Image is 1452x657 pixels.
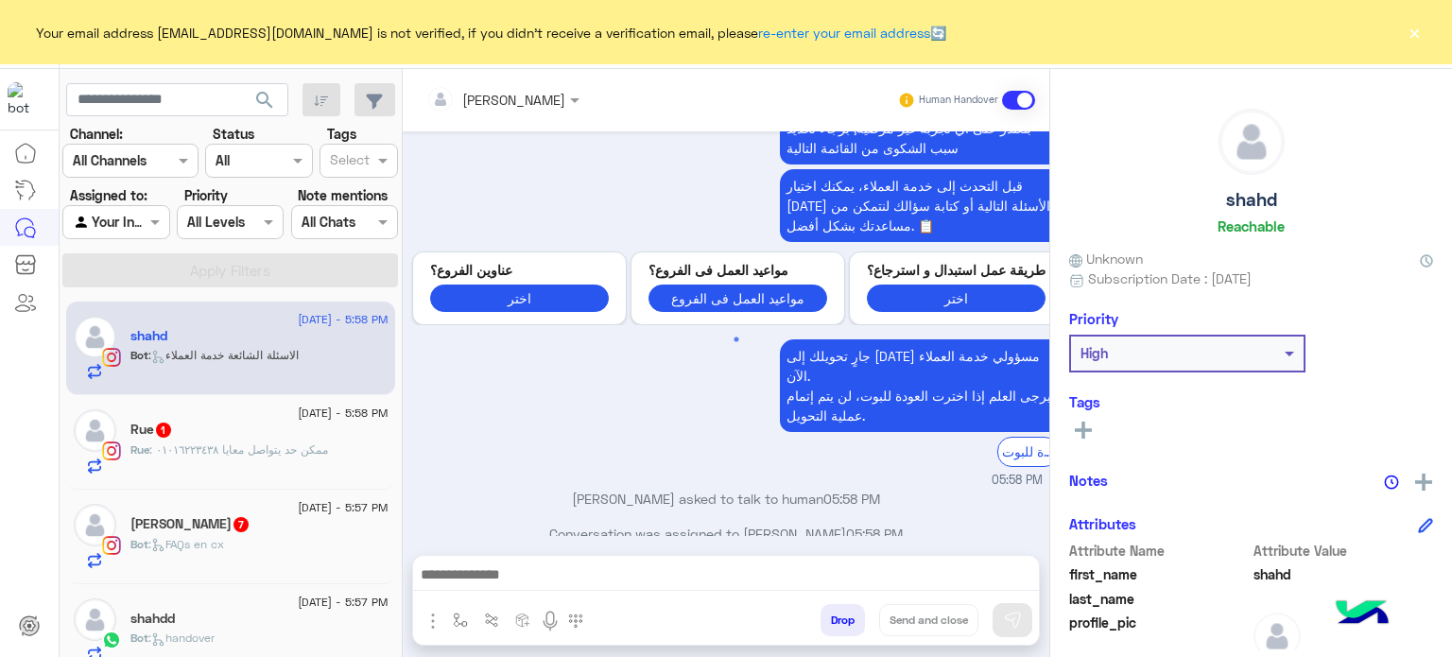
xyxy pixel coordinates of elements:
[508,604,539,635] button: create order
[484,613,499,628] img: Trigger scenario
[298,405,388,422] span: [DATE] - 5:58 PM
[130,631,148,645] span: Bot
[148,348,299,362] span: : الاسئلة الشائعة خدمة العملاء
[422,610,444,632] img: send attachment
[727,330,746,349] button: 1 of 1
[1069,564,1250,584] span: first_name
[1415,474,1432,491] img: add
[476,604,508,635] button: Trigger scenario
[74,504,116,546] img: defaultAdmin.png
[130,328,167,344] h5: shahd
[410,489,1043,509] p: [PERSON_NAME] asked to talk to human
[1253,564,1434,584] span: shahd
[327,149,370,174] div: Select
[780,112,1063,164] p: 14/8/2025, 5:58 PM
[70,124,123,144] label: Channel:
[1069,310,1118,327] h6: Priority
[780,169,1063,242] p: 14/8/2025, 5:58 PM
[298,185,388,205] label: Note mentions
[1003,611,1022,630] img: send message
[233,517,249,532] span: 7
[648,285,827,312] button: مواعيد العمل فى الفروع
[253,89,276,112] span: search
[156,423,171,438] span: 1
[1329,581,1395,648] img: hulul-logo.png
[780,339,1063,432] p: 14/8/2025, 5:58 PM
[130,422,173,438] h5: Rue
[1069,515,1136,532] h6: Attributes
[992,472,1043,490] span: 05:58 PM
[846,526,903,542] span: 05:58 PM
[453,613,468,628] img: select flow
[102,441,121,460] img: Instagram
[130,348,148,362] span: Bot
[823,491,880,507] span: 05:58 PM
[430,260,609,280] p: عناوين الفروع؟
[8,82,42,116] img: 919860931428189
[184,185,228,205] label: Priority
[62,253,398,287] button: Apply Filters
[1069,472,1108,489] h6: Notes
[568,614,583,629] img: make a call
[758,25,930,41] a: re-enter your email address
[867,285,1046,312] button: اختر
[74,409,116,452] img: defaultAdmin.png
[1384,475,1399,490] img: notes
[70,185,147,205] label: Assigned to:
[298,594,388,611] span: [DATE] - 5:57 PM
[130,537,148,551] span: Bot
[648,260,827,280] p: مواعيد العمل فى الفروع؟
[445,604,476,635] button: select flow
[242,83,288,124] button: search
[36,23,946,43] span: Your email address [EMAIL_ADDRESS][DOMAIN_NAME] is not verified, if you didn't receive a verifica...
[867,260,1046,280] p: طريقة عمل استبدال و استرجاع؟
[919,93,998,108] small: Human Handover
[1253,541,1434,561] span: Attribute Value
[1069,589,1250,609] span: last_name
[1405,23,1424,42] button: ×
[130,442,149,457] span: Rue
[298,311,388,328] span: [DATE] - 5:58 PM
[74,316,116,358] img: defaultAdmin.png
[102,348,121,367] img: Instagram
[879,604,978,636] button: Send and close
[430,285,609,312] button: اختر
[298,499,388,516] span: [DATE] - 5:57 PM
[1069,541,1250,561] span: Attribute Name
[148,631,215,645] span: : handover
[515,613,530,628] img: create order
[1069,249,1143,268] span: Unknown
[821,604,865,636] button: Drop
[213,124,254,144] label: Status
[1088,268,1252,288] span: Subscription Date : [DATE]
[1069,393,1433,410] h6: Tags
[102,536,121,555] img: Instagram
[1069,613,1250,656] span: profile_pic
[149,442,328,457] span: ممكن حد يتواصل معايا ٠١٠١٦٢٢٣٤٣٨
[1226,189,1277,211] h5: shahd
[1218,217,1285,234] h6: Reachable
[102,631,121,649] img: WhatsApp
[997,437,1059,466] div: العودة للبوت
[130,611,175,627] h5: shahdd
[327,124,356,144] label: Tags
[130,516,251,532] h5: Ravi
[148,537,224,551] span: : FAQs en cx
[410,524,1043,544] p: Conversation was assigned to [PERSON_NAME]
[539,610,562,632] img: send voice note
[74,598,116,641] img: defaultAdmin.png
[1219,110,1284,174] img: defaultAdmin.png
